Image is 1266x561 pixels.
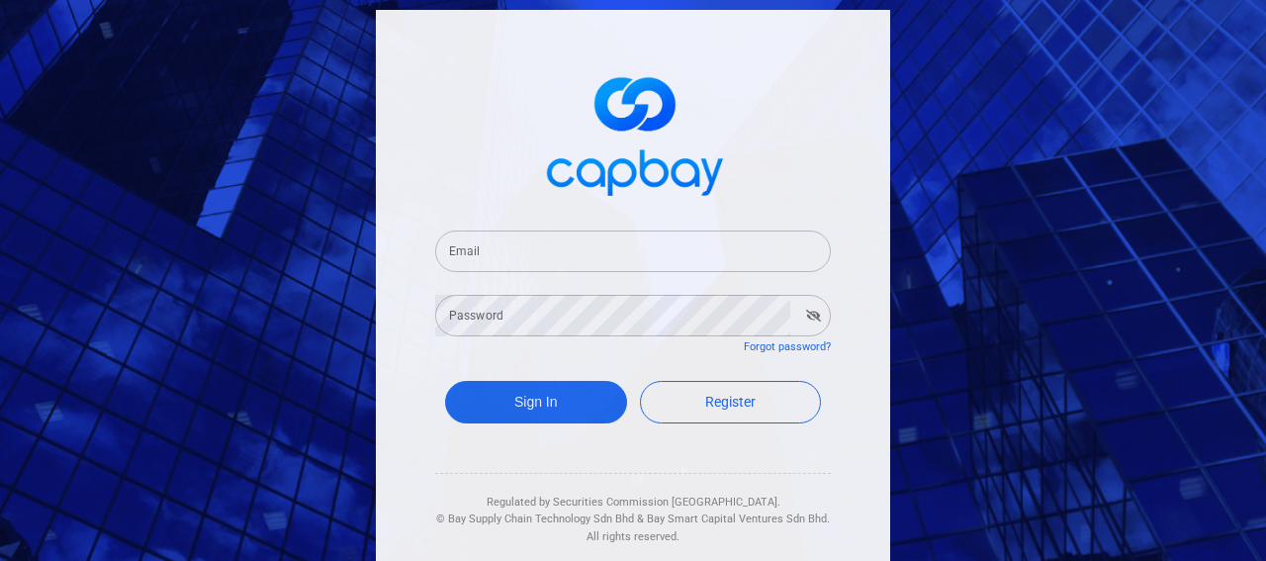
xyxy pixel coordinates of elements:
div: Regulated by Securities Commission [GEOGRAPHIC_DATA]. & All rights reserved. [435,474,831,546]
span: Register [705,394,756,410]
span: Bay Smart Capital Ventures Sdn Bhd. [647,513,830,525]
span: © Bay Supply Chain Technology Sdn Bhd [436,513,634,525]
a: Register [640,381,822,423]
button: Sign In [445,381,627,423]
a: Forgot password? [744,340,831,353]
img: logo [534,59,732,207]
